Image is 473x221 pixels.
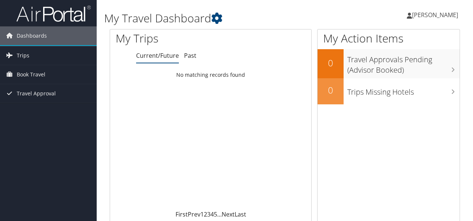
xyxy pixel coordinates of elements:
[188,210,200,218] a: Prev
[214,210,217,218] a: 5
[318,84,344,97] h2: 0
[217,210,222,218] span: …
[347,51,460,75] h3: Travel Approvals Pending (Advisor Booked)
[176,210,188,218] a: First
[347,83,460,97] h3: Trips Missing Hotels
[204,210,207,218] a: 2
[184,51,196,60] a: Past
[110,68,311,82] td: No matching records found
[318,49,460,78] a: 0Travel Approvals Pending (Advisor Booked)
[104,10,345,26] h1: My Travel Dashboard
[222,210,235,218] a: Next
[17,84,56,103] span: Travel Approval
[210,210,214,218] a: 4
[17,65,45,84] span: Book Travel
[17,26,47,45] span: Dashboards
[318,31,460,46] h1: My Action Items
[318,57,344,69] h2: 0
[136,51,179,60] a: Current/Future
[17,46,29,65] span: Trips
[412,11,458,19] span: [PERSON_NAME]
[318,78,460,104] a: 0Trips Missing Hotels
[116,31,222,46] h1: My Trips
[235,210,246,218] a: Last
[207,210,210,218] a: 3
[16,5,91,22] img: airportal-logo.png
[407,4,466,26] a: [PERSON_NAME]
[200,210,204,218] a: 1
